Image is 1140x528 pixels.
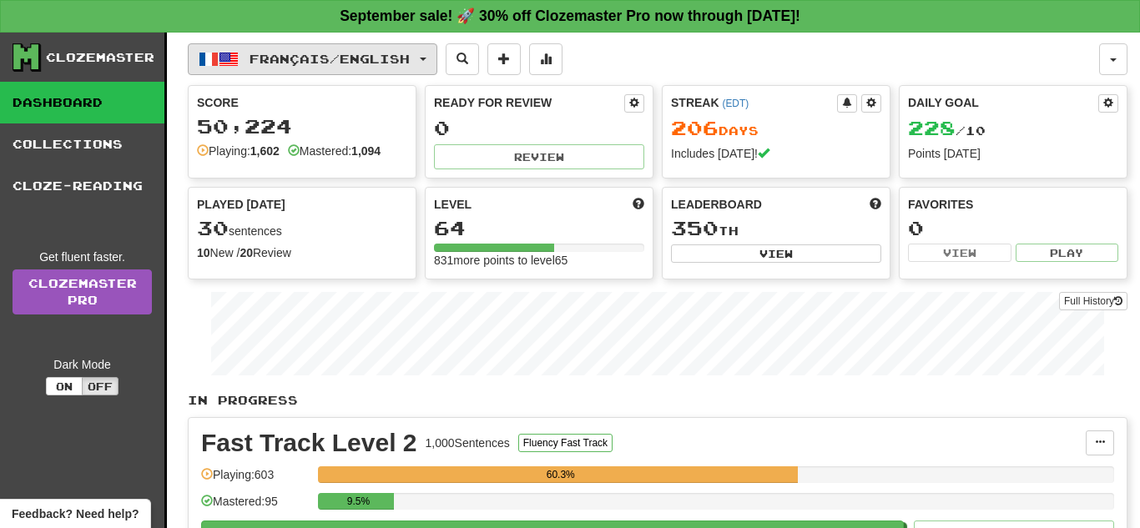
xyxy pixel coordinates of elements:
[908,94,1098,113] div: Daily Goal
[722,98,749,109] a: (EDT)
[340,8,800,24] strong: September sale! 🚀 30% off Clozemaster Pro now through [DATE]!
[46,49,154,66] div: Clozemaster
[197,143,280,159] div: Playing:
[197,218,407,239] div: sentences
[201,493,310,520] div: Mastered: 95
[908,145,1118,162] div: Points [DATE]
[434,252,644,269] div: 831 more points to level 65
[870,196,881,213] span: This week in points, UTC
[487,43,521,75] button: Add sentence to collection
[434,144,644,169] button: Review
[188,392,1127,409] p: In Progress
[529,43,562,75] button: More stats
[197,196,285,213] span: Played [DATE]
[908,244,1011,262] button: View
[434,94,624,111] div: Ready for Review
[908,116,956,139] span: 228
[12,505,139,522] span: Open feedback widget
[197,246,210,259] strong: 10
[201,466,310,494] div: Playing: 603
[908,123,986,138] span: / 10
[671,216,719,239] span: 350
[323,466,798,483] div: 60.3%
[671,244,881,263] button: View
[13,356,152,373] div: Dark Mode
[201,430,417,455] div: Fast Track Level 2
[671,118,881,139] div: Day s
[434,118,644,138] div: 0
[671,196,762,213] span: Leaderboard
[197,216,229,239] span: 30
[188,43,437,75] button: Français/English
[908,196,1118,213] div: Favorites
[1016,244,1119,262] button: Play
[671,116,719,139] span: 206
[250,52,410,66] span: Français / English
[250,144,280,158] strong: 1,602
[197,116,407,137] div: 50,224
[197,94,407,111] div: Score
[426,435,510,451] div: 1,000 Sentences
[197,244,407,261] div: New / Review
[13,269,152,314] a: ClozemasterPro
[46,377,83,395] button: On
[351,144,381,158] strong: 1,094
[518,434,613,452] button: Fluency Fast Track
[633,196,644,213] span: Score more points to level up
[323,493,393,510] div: 9.5%
[288,143,381,159] div: Mastered:
[240,246,253,259] strong: 20
[13,249,152,265] div: Get fluent faster.
[671,94,837,111] div: Streak
[434,196,472,213] span: Level
[908,218,1118,239] div: 0
[671,218,881,239] div: th
[1059,292,1127,310] button: Full History
[671,145,881,162] div: Includes [DATE]!
[434,218,644,239] div: 64
[446,43,479,75] button: Search sentences
[82,377,119,395] button: Off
